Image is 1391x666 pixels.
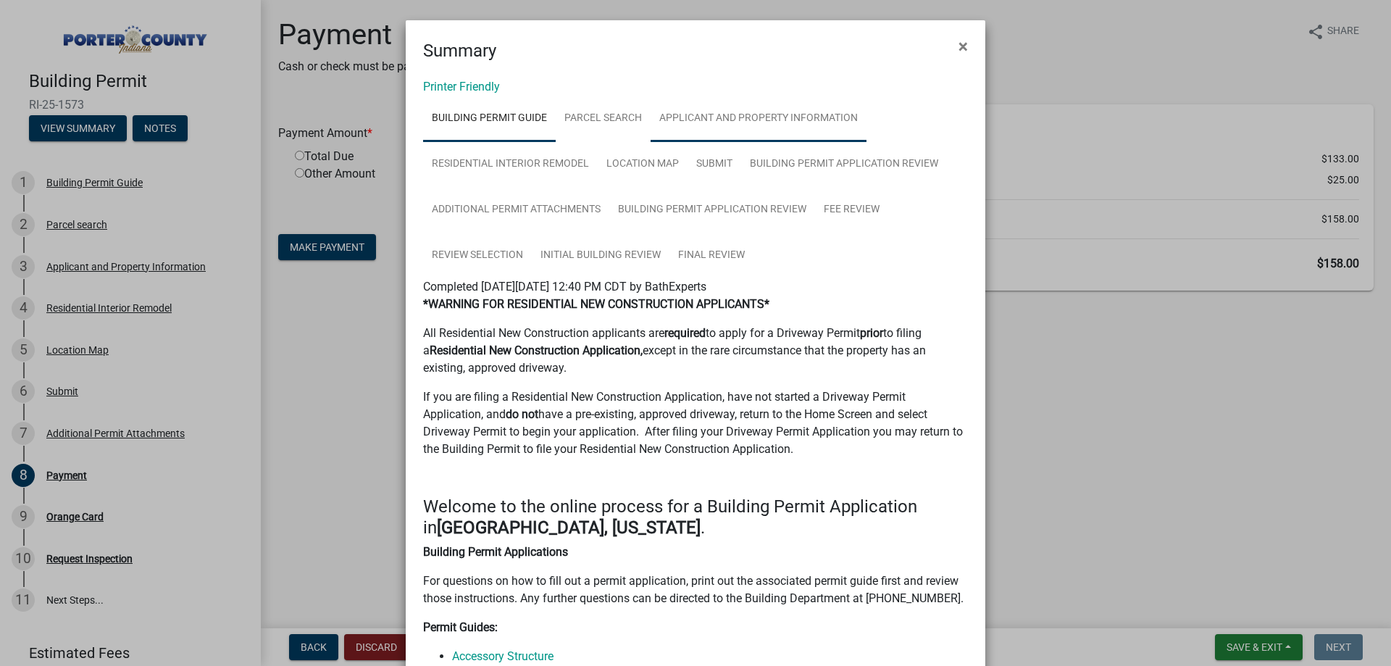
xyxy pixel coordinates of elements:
a: Fee Review [815,187,888,233]
a: Printer Friendly [423,80,500,93]
p: For questions on how to fill out a permit application, print out the associated permit guide firs... [423,573,968,607]
span: × [958,36,968,57]
h4: Summary [423,38,496,64]
a: Accessory Structure [452,649,554,663]
a: Location Map [598,141,688,188]
h4: Welcome to the online process for a Building Permit Application in . [423,496,968,538]
a: Initial Building Review [532,233,669,279]
a: Review Selection [423,233,532,279]
a: Building Permit Application Review [741,141,947,188]
a: Parcel search [556,96,651,142]
strong: *WARNING FOR RESIDENTIAL NEW CONSTRUCTION APPLICANTS* [423,297,769,311]
span: Completed [DATE][DATE] 12:40 PM CDT by BathExperts [423,280,706,294]
strong: Permit Guides: [423,620,498,634]
a: Submit [688,141,741,188]
button: Close [947,26,979,67]
p: If you are filing a Residential New Construction Application, have not started a Driveway Permit ... [423,388,968,458]
strong: do not [506,407,538,421]
a: Applicant and Property Information [651,96,866,142]
a: Building Permit Application Review [609,187,815,233]
a: Residential Interior Remodel [423,141,598,188]
strong: required [664,326,706,340]
a: Building Permit Guide [423,96,556,142]
a: Additional Permit Attachments [423,187,609,233]
strong: [GEOGRAPHIC_DATA], [US_STATE] [437,517,701,538]
p: All Residential New Construction applicants are to apply for a Driveway Permit to filing a except... [423,325,968,377]
strong: Building Permit Applications [423,545,568,559]
strong: Residential New Construction Application, [430,344,643,357]
strong: prior [860,326,883,340]
a: Final Review [669,233,753,279]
